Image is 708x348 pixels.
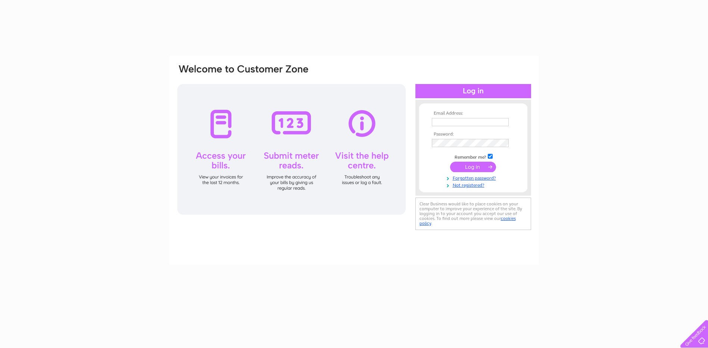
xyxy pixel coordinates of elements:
[432,181,517,188] a: Not registered?
[430,153,517,160] td: Remember me?
[415,198,531,230] div: Clear Business would like to place cookies on your computer to improve your experience of the sit...
[430,132,517,137] th: Password:
[432,174,517,181] a: Forgotten password?
[450,162,496,172] input: Submit
[430,111,517,116] th: Email Address:
[420,216,516,226] a: cookies policy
